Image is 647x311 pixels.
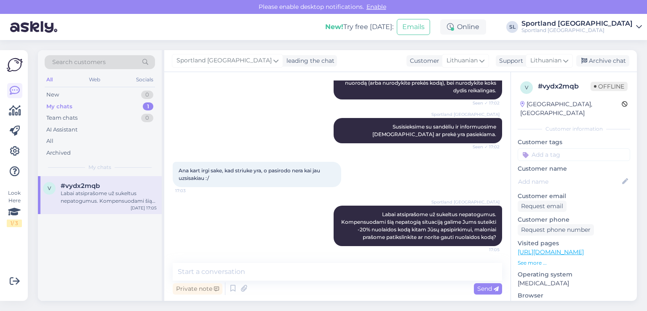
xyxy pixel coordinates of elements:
img: Askly Logo [7,57,23,73]
div: Archived [46,149,71,157]
p: See more ... [518,259,630,267]
div: Support [496,56,523,65]
p: Customer phone [518,215,630,224]
span: v [48,185,51,191]
div: Sportland [GEOGRAPHIC_DATA] [521,20,633,27]
div: All [45,74,54,85]
span: Sportland [GEOGRAPHIC_DATA] [431,111,500,118]
span: Seen ✓ 17:02 [468,144,500,150]
div: Customer [406,56,439,65]
p: [MEDICAL_DATA] [518,279,630,288]
p: Customer tags [518,138,630,147]
input: Add a tag [518,148,630,161]
div: 0 [141,91,153,99]
div: Web [87,74,102,85]
div: SL [506,21,518,33]
div: Look Here [7,189,22,227]
div: 1 [143,102,153,111]
p: Chrome [TECHNICAL_ID] [518,300,630,309]
div: New [46,91,59,99]
div: AI Assistant [46,126,78,134]
p: Visited pages [518,239,630,248]
div: 0 [141,114,153,122]
p: Customer name [518,164,630,173]
span: 17:05 [468,247,500,253]
span: Ana kart irgi sake, kad striuke yra, o pasirodo nera kai jau uzsisakiau :/ [179,167,321,181]
input: Add name [518,177,620,186]
div: Customer information [518,125,630,133]
button: Emails [397,19,430,35]
div: leading the chat [283,56,334,65]
span: Offline [591,82,628,91]
span: 17:03 [175,188,207,194]
div: [GEOGRAPHIC_DATA], [GEOGRAPHIC_DATA] [520,100,622,118]
span: Search customers [52,58,106,67]
p: Browser [518,291,630,300]
span: Send [477,285,499,292]
span: Labai atsiprašome už sukeltus nepatogumus. Kompensuodami šią nepatogią situaciją galime Jums sute... [341,211,497,240]
div: Labai atsiprašome už sukeltus nepatogumus. Kompensuodami šią nepatogią situaciją galime Jums sute... [61,190,157,205]
span: v [525,84,528,91]
b: New! [325,23,343,31]
span: Sportland [GEOGRAPHIC_DATA] [176,56,272,65]
span: Galime įsitikinti, jog prekė yra. Atsiųskite norimos prekės nuorodą (arba nurodykite prekės kodą)... [345,72,497,94]
div: # vydx2mqb [538,81,591,91]
div: Socials [134,74,155,85]
p: Operating system [518,270,630,279]
span: Lithuanian [530,56,561,65]
span: Susisieksime su sandėliu ir informuosime [DEMOGRAPHIC_DATA] ar prekė yra pasiekiama. [372,123,497,137]
div: Request email [518,201,567,212]
span: Lithuanian [446,56,478,65]
span: Sportland [GEOGRAPHIC_DATA] [431,199,500,205]
span: #vydx2mqb [61,182,100,190]
p: Customer email [518,192,630,201]
div: Request phone number [518,224,594,236]
div: All [46,137,53,145]
a: Sportland [GEOGRAPHIC_DATA]Sportland [GEOGRAPHIC_DATA] [521,20,642,34]
div: Online [440,19,486,35]
span: Enable [364,3,389,11]
div: Team chats [46,114,78,122]
div: Sportland [GEOGRAPHIC_DATA] [521,27,633,34]
div: Private note [173,283,222,295]
div: Archive chat [576,55,629,67]
div: 1 / 3 [7,220,22,227]
span: My chats [88,164,111,171]
div: My chats [46,102,72,111]
a: [URL][DOMAIN_NAME] [518,248,584,256]
div: [DATE] 17:05 [131,205,157,211]
span: Seen ✓ 17:02 [468,100,500,106]
div: Try free [DATE]: [325,22,393,32]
